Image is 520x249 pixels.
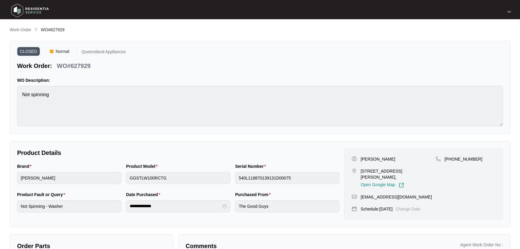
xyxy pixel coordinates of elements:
[17,86,503,126] textarea: Not spinning
[235,163,268,169] label: Serial Number
[445,156,482,162] p: [PHONE_NUMBER]
[10,27,31,33] p: Work Order
[17,62,52,70] p: Work Order:
[17,163,34,169] label: Brand
[361,194,432,200] p: [EMAIL_ADDRESS][DOMAIN_NAME]
[126,163,160,169] label: Product Model
[460,242,503,248] p: Agent Work Order No :
[8,27,32,33] a: Work Order
[130,203,221,209] input: Date Purchased
[17,200,121,212] input: Product Fault or Query
[53,47,72,56] span: Normal
[41,27,65,32] span: WO#627929
[126,172,230,184] input: Product Model
[235,172,339,184] input: Serial Number
[396,206,421,212] p: Change Date
[352,194,357,199] img: map-pin
[34,27,38,32] img: chevron-right
[235,200,339,212] input: Purchased From
[361,206,392,212] p: Schedule: [DATE]
[57,62,90,70] p: WO#627929
[82,50,126,56] p: Queensland Appliances
[235,192,273,198] label: Purchased From
[361,183,404,188] a: Open Google Map
[9,2,51,20] img: residentia service logo
[361,168,435,180] p: [STREET_ADDRESS][PERSON_NAME],
[17,47,40,56] span: CLOSED
[17,192,68,198] label: Product Fault or Query
[50,50,53,53] img: Vercel Logo
[361,156,395,162] p: [PERSON_NAME]
[352,156,357,161] img: user-pin
[352,206,357,211] img: map-pin
[507,10,511,13] img: dropdown arrow
[17,149,339,157] p: Product Details
[399,183,404,188] img: Link-External
[352,168,357,174] img: map-pin
[17,77,503,83] p: WO Description:
[436,156,441,161] img: map-pin
[126,192,162,198] label: Date Purchased
[17,172,121,184] input: Brand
